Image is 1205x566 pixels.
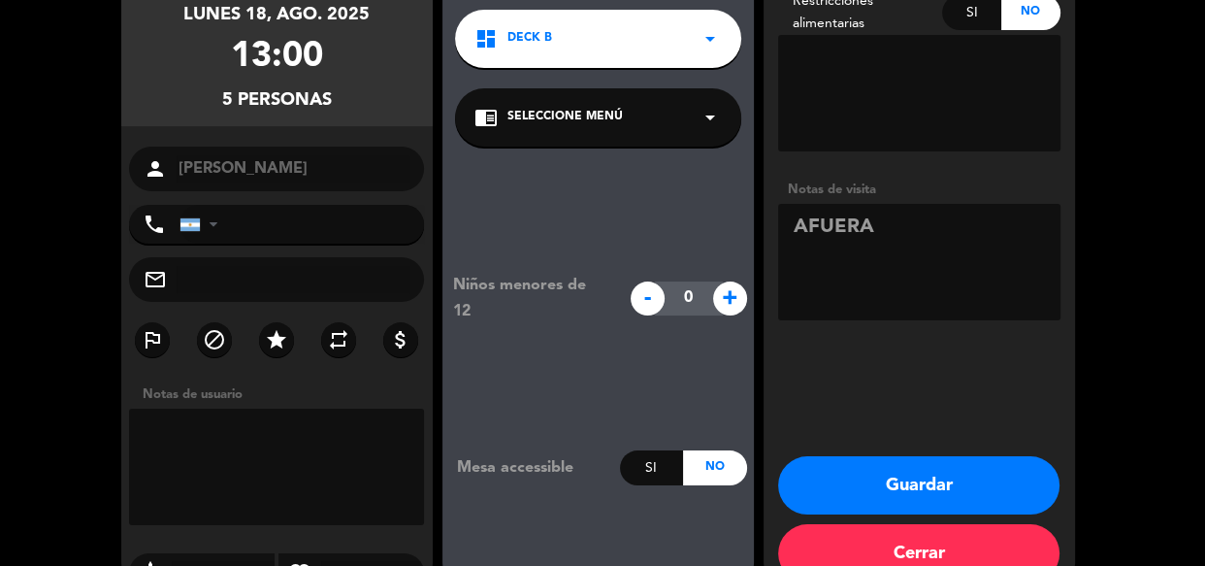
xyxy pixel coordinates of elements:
i: arrow_drop_down [699,27,722,50]
div: Notas de visita [778,180,1060,200]
div: Si [620,450,683,485]
div: No [683,450,746,485]
div: Argentina: +54 [180,206,225,243]
i: mail_outline [144,268,167,291]
i: person [144,157,167,181]
span: - [631,282,665,316]
div: 5 personas [222,86,332,115]
i: repeat [327,328,350,351]
i: star [265,328,288,351]
i: chrome_reader_mode [474,106,498,129]
span: + [713,282,747,316]
i: arrow_drop_down [699,106,722,129]
i: dashboard [474,27,498,50]
i: phone [143,213,166,236]
button: Guardar [778,456,1059,515]
span: Seleccione Menú [507,108,623,127]
span: Deck B [507,29,552,49]
i: outlined_flag [141,328,164,351]
div: Niños menores de 12 [439,273,620,323]
i: attach_money [389,328,412,351]
i: block [203,328,226,351]
div: lunes 18, ago. 2025 [183,1,370,29]
div: 13:00 [231,29,323,86]
div: Notas de usuario [133,384,433,405]
div: Mesa accessible [442,455,620,481]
